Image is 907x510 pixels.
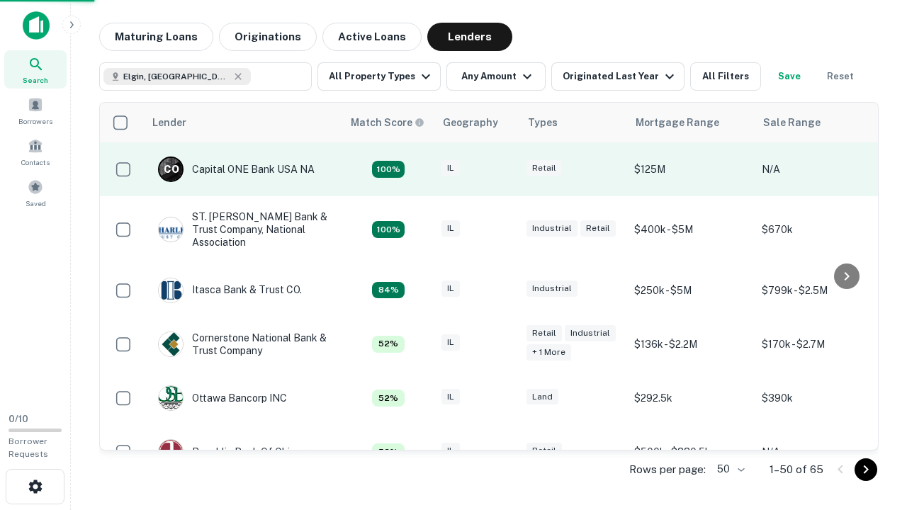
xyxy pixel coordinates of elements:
div: Retail [526,160,562,176]
div: Capitalize uses an advanced AI algorithm to match your search with the best lender. The match sco... [372,390,405,407]
td: $799k - $2.5M [755,263,882,317]
td: $292.5k [627,371,755,425]
td: $170k - $2.7M [755,317,882,371]
span: 0 / 10 [9,414,28,424]
button: Go to next page [855,458,877,481]
button: All Property Types [317,62,441,91]
th: Types [519,103,627,142]
span: Search [23,74,48,86]
p: C O [164,162,179,177]
div: + 1 more [526,344,571,361]
button: Lenders [427,23,512,51]
th: Capitalize uses an advanced AI algorithm to match your search with the best lender. The match sco... [342,103,434,142]
div: Geography [443,114,498,131]
img: picture [159,332,183,356]
img: picture [159,386,183,410]
p: Rows per page: [629,461,706,478]
img: picture [159,440,183,464]
button: Any Amount [446,62,546,91]
a: Contacts [4,132,67,171]
th: Lender [144,103,342,142]
div: IL [441,443,460,459]
div: Types [528,114,558,131]
img: capitalize-icon.png [23,11,50,40]
div: 50 [711,459,747,480]
div: IL [441,280,460,297]
div: Industrial [565,325,616,341]
button: Reset [818,62,863,91]
span: Saved [26,198,46,209]
div: ST. [PERSON_NAME] Bank & Trust Company, National Association [158,210,328,249]
div: Capitalize uses an advanced AI algorithm to match your search with the best lender. The match sco... [372,336,405,353]
div: Capitalize uses an advanced AI algorithm to match your search with the best lender. The match sco... [372,161,405,178]
img: picture [159,217,183,242]
div: Retail [526,443,562,459]
th: Sale Range [755,103,882,142]
button: All Filters [690,62,761,91]
td: $125M [627,142,755,196]
td: $250k - $5M [627,263,755,317]
button: Save your search to get updates of matches that match your search criteria. [767,62,812,91]
div: Capitalize uses an advanced AI algorithm to match your search with the best lender. The match sco... [372,282,405,299]
td: $400k - $5M [627,196,755,263]
div: Lender [152,114,186,131]
td: N/A [755,425,882,479]
div: IL [441,334,460,351]
th: Mortgage Range [627,103,755,142]
h6: Match Score [351,115,422,130]
div: Capitalize uses an advanced AI algorithm to match your search with the best lender. The match sco... [372,221,405,238]
div: Industrial [526,280,578,297]
span: Borrowers [18,115,52,127]
div: Republic Bank Of Chicago [158,439,313,465]
th: Geography [434,103,519,142]
div: Industrial [526,220,578,237]
button: Originations [219,23,317,51]
div: Itasca Bank & Trust CO. [158,278,302,303]
div: Capitalize uses an advanced AI algorithm to match your search with the best lender. The match sco... [351,115,424,130]
div: Originated Last Year [563,68,678,85]
img: picture [159,278,183,302]
td: $390k [755,371,882,425]
p: 1–50 of 65 [770,461,823,478]
a: Saved [4,174,67,212]
td: N/A [755,142,882,196]
a: Borrowers [4,91,67,130]
span: Borrower Requests [9,436,48,459]
span: Contacts [21,157,50,168]
div: Sale Range [763,114,821,131]
td: $136k - $2.2M [627,317,755,371]
div: Capital ONE Bank USA NA [158,157,315,182]
td: $500k - $880.5k [627,425,755,479]
button: Originated Last Year [551,62,685,91]
button: Active Loans [322,23,422,51]
div: Retail [580,220,616,237]
div: Ottawa Bancorp INC [158,385,287,411]
div: IL [441,220,460,237]
a: Search [4,50,67,89]
span: Elgin, [GEOGRAPHIC_DATA], [GEOGRAPHIC_DATA] [123,70,230,83]
div: IL [441,389,460,405]
button: Maturing Loans [99,23,213,51]
div: Land [526,389,558,405]
div: Retail [526,325,562,341]
iframe: Chat Widget [836,397,907,465]
div: Capitalize uses an advanced AI algorithm to match your search with the best lender. The match sco... [372,443,405,460]
div: Mortgage Range [636,114,719,131]
td: $670k [755,196,882,263]
div: Cornerstone National Bank & Trust Company [158,331,328,357]
div: IL [441,160,460,176]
